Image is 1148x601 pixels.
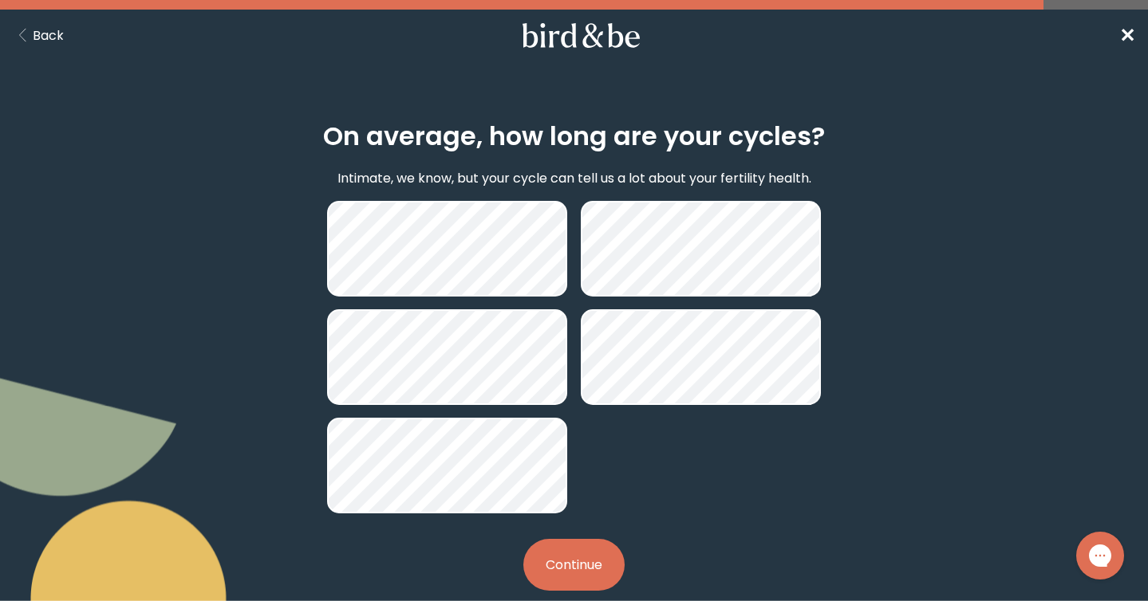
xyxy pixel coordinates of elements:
[523,539,625,591] button: Continue
[1119,22,1135,49] a: ✕
[337,168,811,188] p: Intimate, we know, but your cycle can tell us a lot about your fertility health.
[323,117,825,155] h2: On average, how long are your cycles?
[1068,526,1132,585] iframe: Gorgias live chat messenger
[13,26,64,45] button: Back Button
